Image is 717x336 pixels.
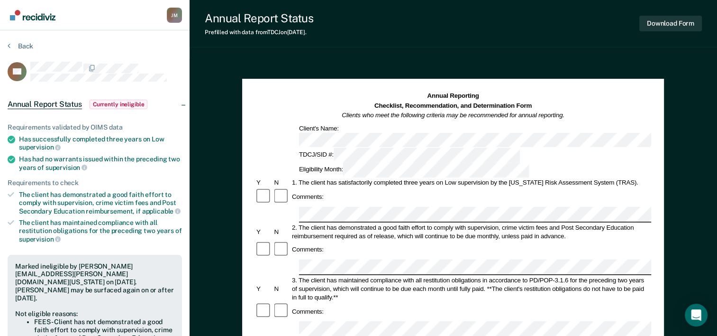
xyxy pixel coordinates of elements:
div: Requirements to check [8,179,182,187]
div: N [273,227,290,236]
div: Comments: [290,245,325,254]
div: N [273,178,290,187]
img: Recidiviz [10,10,55,20]
div: N [273,284,290,293]
em: Clients who meet the following criteria may be recommended for annual reporting. [342,112,565,119]
div: Marked ineligible by [PERSON_NAME][EMAIL_ADDRESS][PERSON_NAME][DOMAIN_NAME][US_STATE] on [DATE]. ... [15,262,174,302]
span: Currently ineligible [90,100,148,109]
button: Back [8,42,33,50]
div: J M [167,8,182,23]
div: Y [255,227,272,236]
span: supervision [19,235,61,243]
div: The client has demonstrated a good faith effort to comply with supervision, crime victim fees and... [19,191,182,215]
span: supervision [45,164,87,171]
div: Comments: [290,307,325,316]
div: TDCJ/SID #: [298,148,521,163]
div: Requirements validated by OIMS data [8,123,182,131]
div: Y [255,284,272,293]
div: Not eligible reasons: [15,310,174,318]
div: Eligibility Month: [298,163,531,177]
div: Prefilled with data from TDCJ on [DATE] . [205,29,313,36]
div: Comments: [290,193,325,201]
span: supervision [19,143,61,151]
div: 1. The client has satisfactorily completed three years on Low supervision by the [US_STATE] Risk ... [290,178,651,187]
div: The client has maintained compliance with all restitution obligations for the preceding two years of [19,219,182,243]
strong: Checklist, Recommendation, and Determination Form [374,102,532,109]
div: 2. The client has demonstrated a good faith effort to comply with supervision, crime victim fees ... [290,223,651,240]
span: applicable [142,207,181,215]
div: Annual Report Status [205,11,313,25]
div: 3. The client has maintained compliance with all restitution obligations in accordance to PD/POP-... [290,276,651,301]
div: Y [255,178,272,187]
span: Annual Report Status [8,100,82,109]
button: Download Form [639,16,702,31]
div: Open Intercom Messenger [685,304,708,327]
strong: Annual Reporting [427,93,479,100]
div: Has had no warrants issued within the preceding two years of [19,155,182,171]
button: Profile dropdown button [167,8,182,23]
div: Has successfully completed three years on Low [19,135,182,151]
